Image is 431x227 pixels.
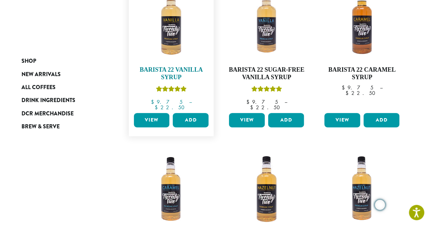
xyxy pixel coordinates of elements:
[21,83,56,92] span: All Coffees
[155,104,160,111] span: $
[21,110,74,118] span: DCR Merchandise
[21,107,103,120] a: DCR Merchandise
[246,98,278,105] bdi: 9.75
[21,57,36,66] span: Shop
[341,84,373,91] bdi: 9.75
[250,104,256,111] span: $
[151,98,182,105] bdi: 9.75
[324,113,360,127] a: View
[323,66,401,81] h4: Barista 22 Caramel Syrup
[345,89,379,97] bdi: 22.50
[132,66,211,81] h4: Barista 22 Vanilla Syrup
[268,113,304,127] button: Add
[284,98,287,105] span: –
[246,98,252,105] span: $
[251,85,282,95] div: Rated 5.00 out of 5
[21,94,103,107] a: Drink Ingredients
[345,89,351,97] span: $
[380,84,382,91] span: –
[229,113,265,127] a: View
[341,84,347,91] span: $
[21,120,103,133] a: Brew & Serve
[173,113,209,127] button: Add
[21,81,103,94] a: All Coffees
[151,98,156,105] span: $
[134,113,170,127] a: View
[227,66,306,81] h4: Barista 22 Sugar-Free Vanilla Syrup
[21,123,60,131] span: Brew & Serve
[189,98,191,105] span: –
[364,113,399,127] button: Add
[21,70,61,79] span: New Arrivals
[21,68,103,81] a: New Arrivals
[250,104,283,111] bdi: 22.50
[156,85,186,95] div: Rated 5.00 out of 5
[155,104,188,111] bdi: 22.50
[21,55,103,68] a: Shop
[21,96,75,105] span: Drink Ingredients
